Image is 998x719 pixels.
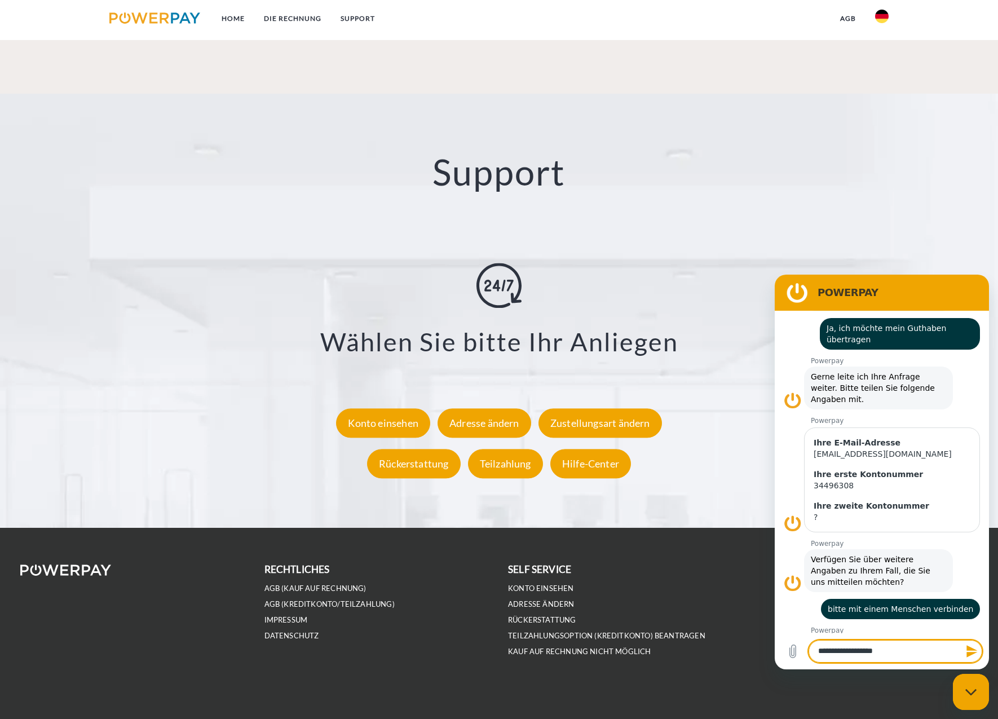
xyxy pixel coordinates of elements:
div: Teilzahlung [468,449,543,478]
a: Adresse ändern [508,599,575,609]
a: Rückerstattung [508,615,576,625]
a: Teilzahlung [465,457,546,470]
h2: Support [50,150,948,195]
iframe: Messaging-Fenster [775,275,989,669]
a: IMPRESSUM [264,615,308,625]
img: online-shopping.svg [476,263,522,308]
a: Kauf auf Rechnung nicht möglich [508,647,651,656]
a: AGB (Kauf auf Rechnung) [264,584,366,593]
b: rechtliches [264,563,330,575]
a: DIE RECHNUNG [254,8,331,29]
a: DATENSCHUTZ [264,631,319,641]
a: SUPPORT [331,8,385,29]
div: Zustellungsart ändern [538,408,662,438]
a: Zustellungsart ändern [536,417,665,429]
b: self service [508,563,571,575]
div: Rückerstattung [367,449,461,478]
a: AGB (Kreditkonto/Teilzahlung) [264,599,395,609]
h3: Wählen Sie bitte Ihr Anliegen [64,327,934,358]
a: Rückerstattung [364,457,463,470]
img: logo-powerpay-white.svg [20,564,111,576]
div: Konto einsehen [336,408,430,438]
a: Hilfe-Center [547,457,634,470]
img: de [875,10,889,23]
a: Konto einsehen [508,584,574,593]
img: logo-powerpay.svg [109,12,200,24]
div: Hilfe-Center [550,449,631,478]
a: Home [212,8,254,29]
iframe: Schaltfläche zum Öffnen des Messaging-Fensters; Konversation läuft [953,674,989,710]
a: Adresse ändern [435,417,534,429]
a: agb [831,8,865,29]
div: Adresse ändern [438,408,531,438]
a: Konto einsehen [333,417,433,429]
a: Teilzahlungsoption (KREDITKONTO) beantragen [508,631,705,641]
